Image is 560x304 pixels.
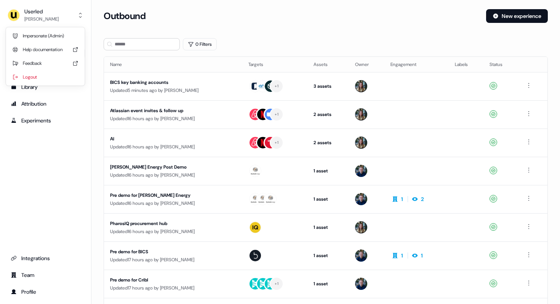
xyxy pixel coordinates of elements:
div: [PERSON_NAME] [24,15,59,23]
div: 2 assets [314,111,343,118]
img: Charlotte [355,108,367,121]
th: Name [104,57,242,72]
div: Team [11,271,80,279]
div: 1 asset [314,280,343,288]
div: Pre demo for BICS [110,248,236,256]
th: Labels [449,57,483,72]
button: Userled[PERSON_NAME] [6,6,85,24]
div: 2 assets [314,139,343,146]
div: BICS key banking accounts [110,79,236,86]
a: Go to profile [6,286,85,298]
img: Charlotte [355,221,367,233]
div: Integrations [11,254,80,262]
div: Profile [11,288,80,296]
div: Feedback [9,56,82,70]
a: Go to templates [6,81,85,93]
div: 1 asset [314,195,343,203]
div: [PERSON_NAME] Energy Post Demo [110,163,236,171]
div: 1 [421,252,423,259]
div: Pre demo for Cribl [110,276,236,284]
div: + 1 [275,111,278,118]
h3: Outbound [104,10,146,22]
th: Targets [242,57,307,72]
div: Updated 17 hours ago by [PERSON_NAME] [110,284,236,292]
div: Experiments [11,117,80,124]
div: PharosIQ procurement hub [110,220,236,227]
th: Engagement [384,57,449,72]
img: James [355,278,367,290]
img: James [355,249,367,262]
div: Updated 16 hours ago by [PERSON_NAME] [110,171,236,179]
img: Charlotte [355,80,367,92]
div: 1 asset [314,167,343,175]
div: + 1 [275,83,278,90]
div: Logout [9,70,82,84]
div: Updated 17 hours ago by [PERSON_NAME] [110,256,236,264]
div: + 1 [275,280,278,287]
button: New experience [486,9,548,23]
th: Owner [349,57,385,72]
div: + 1 [275,139,278,146]
div: Updated 16 hours ago by [PERSON_NAME] [110,115,236,122]
a: Go to attribution [6,98,85,110]
div: Impersonate (Admin) [9,29,82,43]
div: AI [110,135,236,143]
div: Help documentation [9,43,82,56]
div: Library [11,83,80,91]
a: Go to team [6,269,85,281]
img: Charlotte [355,137,367,149]
div: 1 [401,195,403,203]
th: Status [483,57,518,72]
div: 1 asset [314,224,343,231]
div: 3 assets [314,82,343,90]
div: 2 [421,195,424,203]
th: Assets [307,57,349,72]
button: 0 Filters [183,38,217,50]
div: Updated 5 minutes ago by [PERSON_NAME] [110,87,236,94]
div: Updated 16 hours ago by [PERSON_NAME] [110,228,236,235]
div: Updated 16 hours ago by [PERSON_NAME] [110,143,236,151]
div: Updated 16 hours ago by [PERSON_NAME] [110,199,236,207]
div: 1 asset [314,252,343,259]
div: Userled [24,8,59,15]
div: Atlassian event invites & follow up [110,107,236,114]
div: Userled[PERSON_NAME] [6,27,85,85]
img: James [355,193,367,205]
div: 1 [401,252,403,259]
img: James [355,165,367,177]
div: Pre demo for [PERSON_NAME] Energy [110,191,236,199]
a: Go to integrations [6,252,85,264]
a: Go to experiments [6,114,85,127]
div: Attribution [11,100,80,108]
